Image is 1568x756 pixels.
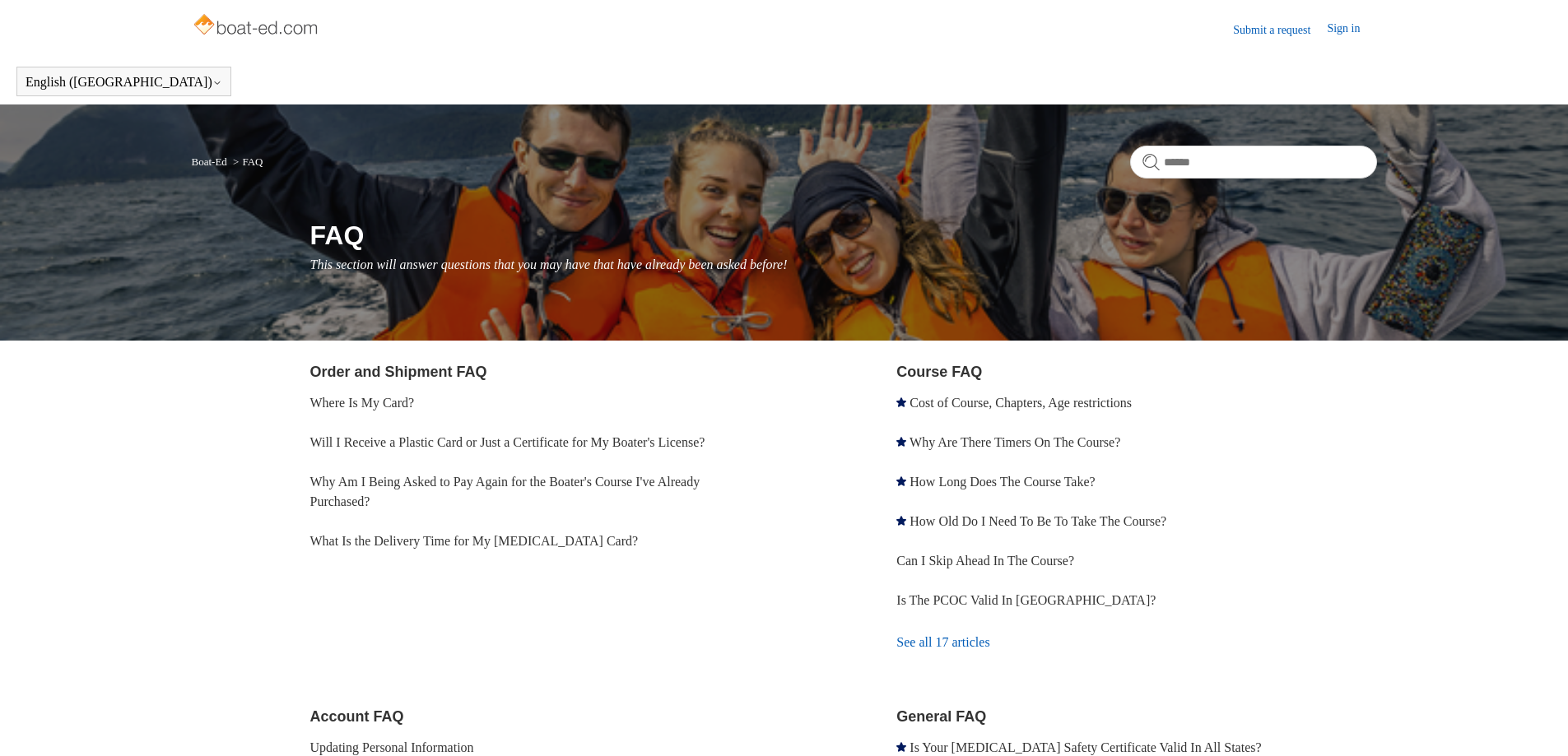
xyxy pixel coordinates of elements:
a: Why Am I Being Asked to Pay Again for the Boater's Course I've Already Purchased? [310,475,700,508]
img: Boat-Ed Help Center home page [192,10,323,43]
p: This section will answer questions that you may have that have already been asked before! [310,255,1377,275]
a: Updating Personal Information [310,740,474,754]
a: What Is the Delivery Time for My [MEDICAL_DATA] Card? [310,534,639,548]
a: Can I Skip Ahead In The Course? [896,554,1074,568]
a: Boat-Ed [192,155,227,168]
a: Account FAQ [310,708,404,725]
svg: Promoted article [896,397,906,407]
svg: Promoted article [896,476,906,486]
a: Sign in [1327,20,1376,39]
a: Why Are There Timers On The Course? [910,435,1120,449]
a: General FAQ [896,708,986,725]
input: Search [1130,146,1377,179]
a: Submit a request [1233,21,1327,39]
a: See all 17 articles [896,620,1376,665]
a: Cost of Course, Chapters, Age restrictions [910,396,1132,410]
a: How Old Do I Need To Be To Take The Course? [910,514,1166,528]
a: Where Is My Card? [310,396,415,410]
a: Order and Shipment FAQ [310,364,487,380]
svg: Promoted article [896,742,906,752]
a: Is Your [MEDICAL_DATA] Safety Certificate Valid In All States? [910,740,1261,754]
button: English ([GEOGRAPHIC_DATA]) [26,75,222,90]
a: Will I Receive a Plastic Card or Just a Certificate for My Boater's License? [310,435,705,449]
li: Boat-Ed [192,155,230,168]
svg: Promoted article [896,437,906,447]
h1: FAQ [310,216,1377,255]
li: FAQ [230,155,263,168]
a: How Long Does The Course Take? [910,475,1095,489]
a: Is The PCOC Valid In [GEOGRAPHIC_DATA]? [896,593,1156,607]
div: Live chat [1513,701,1556,744]
a: Course FAQ [896,364,982,380]
svg: Promoted article [896,516,906,526]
